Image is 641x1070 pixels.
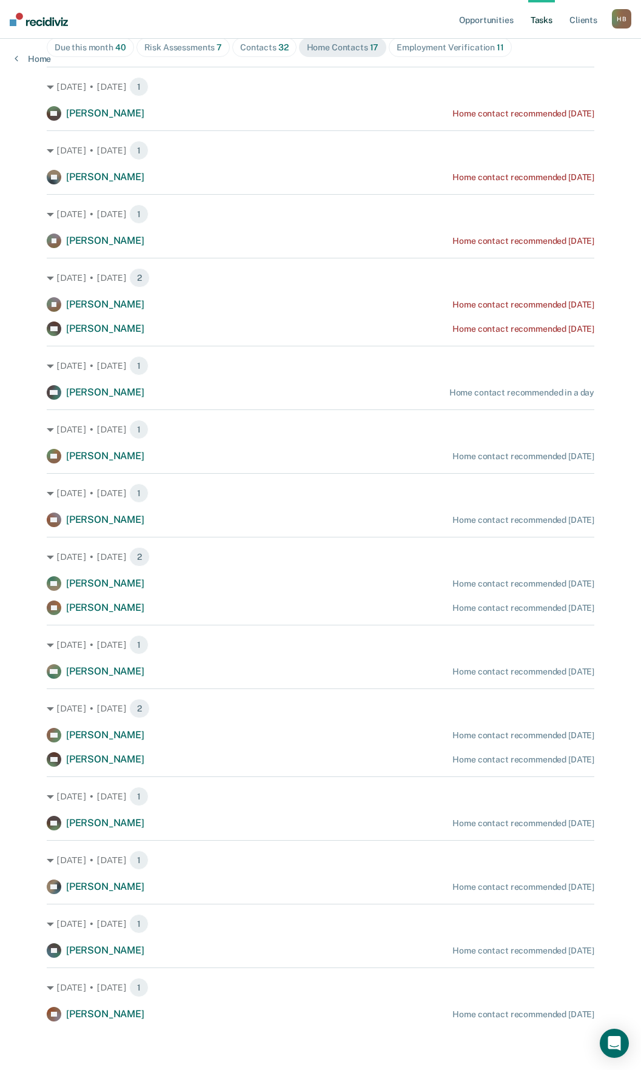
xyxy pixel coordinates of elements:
[129,850,149,870] span: 1
[452,236,594,246] div: Home contact recommended [DATE]
[452,109,594,119] div: Home contact recommended [DATE]
[66,602,144,613] span: [PERSON_NAME]
[47,978,594,997] div: [DATE] • [DATE] 1
[47,356,594,375] div: [DATE] • [DATE] 1
[129,699,150,718] span: 2
[66,577,144,589] span: [PERSON_NAME]
[129,268,150,288] span: 2
[600,1029,629,1058] div: Open Intercom Messenger
[115,42,126,52] span: 40
[66,1008,144,1020] span: [PERSON_NAME]
[129,77,149,96] span: 1
[452,730,594,741] div: Home contact recommended [DATE]
[129,914,149,934] span: 1
[47,141,594,160] div: [DATE] • [DATE] 1
[452,300,594,310] div: Home contact recommended [DATE]
[47,483,594,503] div: [DATE] • [DATE] 1
[452,451,594,462] div: Home contact recommended [DATE]
[66,514,144,525] span: [PERSON_NAME]
[66,881,144,892] span: [PERSON_NAME]
[66,944,144,956] span: [PERSON_NAME]
[47,420,594,439] div: [DATE] • [DATE] 1
[129,483,149,503] span: 1
[66,817,144,829] span: [PERSON_NAME]
[66,171,144,183] span: [PERSON_NAME]
[612,9,631,29] button: HB
[129,141,149,160] span: 1
[449,388,594,398] div: Home contact recommended in a day
[452,1009,594,1020] div: Home contact recommended [DATE]
[66,450,144,462] span: [PERSON_NAME]
[452,946,594,956] div: Home contact recommended [DATE]
[452,579,594,589] div: Home contact recommended [DATE]
[397,42,503,53] div: Employment Verification
[129,420,149,439] span: 1
[66,323,144,334] span: [PERSON_NAME]
[129,635,149,654] span: 1
[47,268,594,288] div: [DATE] • [DATE] 2
[129,204,149,224] span: 1
[10,13,68,26] img: Recidiviz
[55,42,126,53] div: Due this month
[452,324,594,334] div: Home contact recommended [DATE]
[278,42,289,52] span: 32
[452,172,594,183] div: Home contact recommended [DATE]
[47,635,594,654] div: [DATE] • [DATE] 1
[47,204,594,224] div: [DATE] • [DATE] 1
[47,850,594,870] div: [DATE] • [DATE] 1
[452,515,594,525] div: Home contact recommended [DATE]
[612,9,631,29] div: H B
[129,787,149,806] span: 1
[66,753,144,765] span: [PERSON_NAME]
[66,235,144,246] span: [PERSON_NAME]
[497,42,504,52] span: 11
[47,699,594,718] div: [DATE] • [DATE] 2
[452,603,594,613] div: Home contact recommended [DATE]
[452,755,594,765] div: Home contact recommended [DATE]
[452,667,594,677] div: Home contact recommended [DATE]
[144,42,223,53] div: Risk Assessments
[66,386,144,398] span: [PERSON_NAME]
[15,53,51,64] a: Home
[66,665,144,677] span: [PERSON_NAME]
[370,42,379,52] span: 17
[66,298,144,310] span: [PERSON_NAME]
[129,978,149,997] span: 1
[66,729,144,741] span: [PERSON_NAME]
[47,77,594,96] div: [DATE] • [DATE] 1
[240,42,289,53] div: Contacts
[129,547,150,567] span: 2
[47,547,594,567] div: [DATE] • [DATE] 2
[452,882,594,892] div: Home contact recommended [DATE]
[47,787,594,806] div: [DATE] • [DATE] 1
[47,914,594,934] div: [DATE] • [DATE] 1
[216,42,222,52] span: 7
[129,356,149,375] span: 1
[307,42,379,53] div: Home Contacts
[452,818,594,829] div: Home contact recommended [DATE]
[66,107,144,119] span: [PERSON_NAME]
